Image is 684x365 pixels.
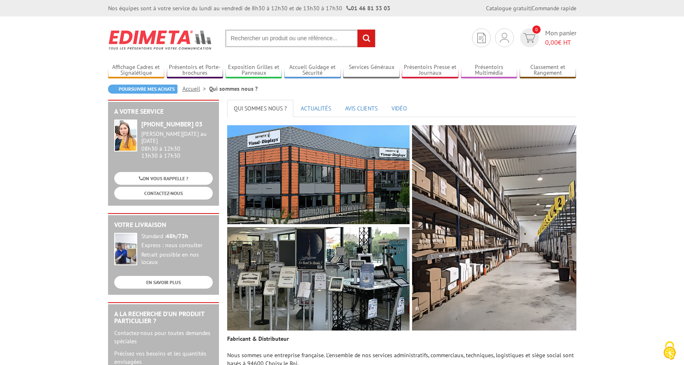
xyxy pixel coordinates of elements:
[518,28,576,47] a: devis rapide 0 Mon panier 0,00€ HT
[141,233,213,240] div: Standard :
[346,5,390,12] strong: 01 46 81 33 03
[402,64,458,77] a: Présentoirs Presse et Journaux
[114,233,137,265] img: widget-livraison.jpg
[167,64,223,77] a: Présentoirs et Porte-brochures
[655,337,684,365] button: Cookies (fenêtre modale)
[114,276,213,289] a: EN SAVOIR PLUS
[294,100,338,117] a: ACTUALITÉS
[227,125,576,331] img: photos-edimeta.jpg
[284,64,341,77] a: Accueil Guidage et Sécurité
[141,131,213,145] div: [PERSON_NAME][DATE] au [DATE]
[545,38,576,47] span: € HT
[532,5,576,12] a: Commande rapide
[545,38,558,46] span: 0,00
[357,30,375,47] input: rechercher
[523,33,535,43] img: devis rapide
[500,33,509,43] img: devis rapide
[545,28,576,47] span: Mon panier
[114,329,213,345] p: Contactez-nous pour toutes demandes spéciales
[182,85,209,92] a: Accueil
[209,85,258,93] li: Qui sommes nous ?
[659,340,680,361] img: Cookies (fenêtre modale)
[141,120,203,128] strong: [PHONE_NUMBER] 03
[532,25,541,34] span: 0
[114,108,213,115] h2: A votre service
[141,242,213,249] div: Express : nous consulter
[114,187,213,200] a: CONTACTEZ-NOUS
[461,64,518,77] a: Présentoirs Multimédia
[225,30,375,47] input: Rechercher un produit ou une référence...
[486,5,530,12] a: Catalogue gratuit
[226,64,282,77] a: Exposition Grilles et Panneaux
[486,4,576,12] div: |
[108,25,213,55] img: Edimeta
[339,100,384,117] a: AVIS CLIENTS
[385,100,414,117] a: VIDÉO
[166,232,188,240] strong: 48h/72h
[114,172,213,185] a: ON VOUS RAPPELLE ?
[343,64,400,77] a: Services Généraux
[227,335,289,342] strong: Fabricant & Distributeur
[108,64,165,77] a: Affichage Cadres et Signalétique
[108,85,177,94] a: Poursuivre mes achats
[477,33,486,43] img: devis rapide
[141,251,213,266] div: Retrait possible en nos locaux
[114,310,213,325] h2: A la recherche d'un produit particulier ?
[108,4,390,12] div: Nos équipes sont à votre service du lundi au vendredi de 8h30 à 12h30 et de 13h30 à 17h30
[141,131,213,159] div: 08h30 à 12h30 13h30 à 17h30
[114,221,213,229] h2: Votre livraison
[114,119,137,152] img: widget-service.jpg
[227,100,293,117] a: QUI SOMMES NOUS ?
[520,64,576,77] a: Classement et Rangement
